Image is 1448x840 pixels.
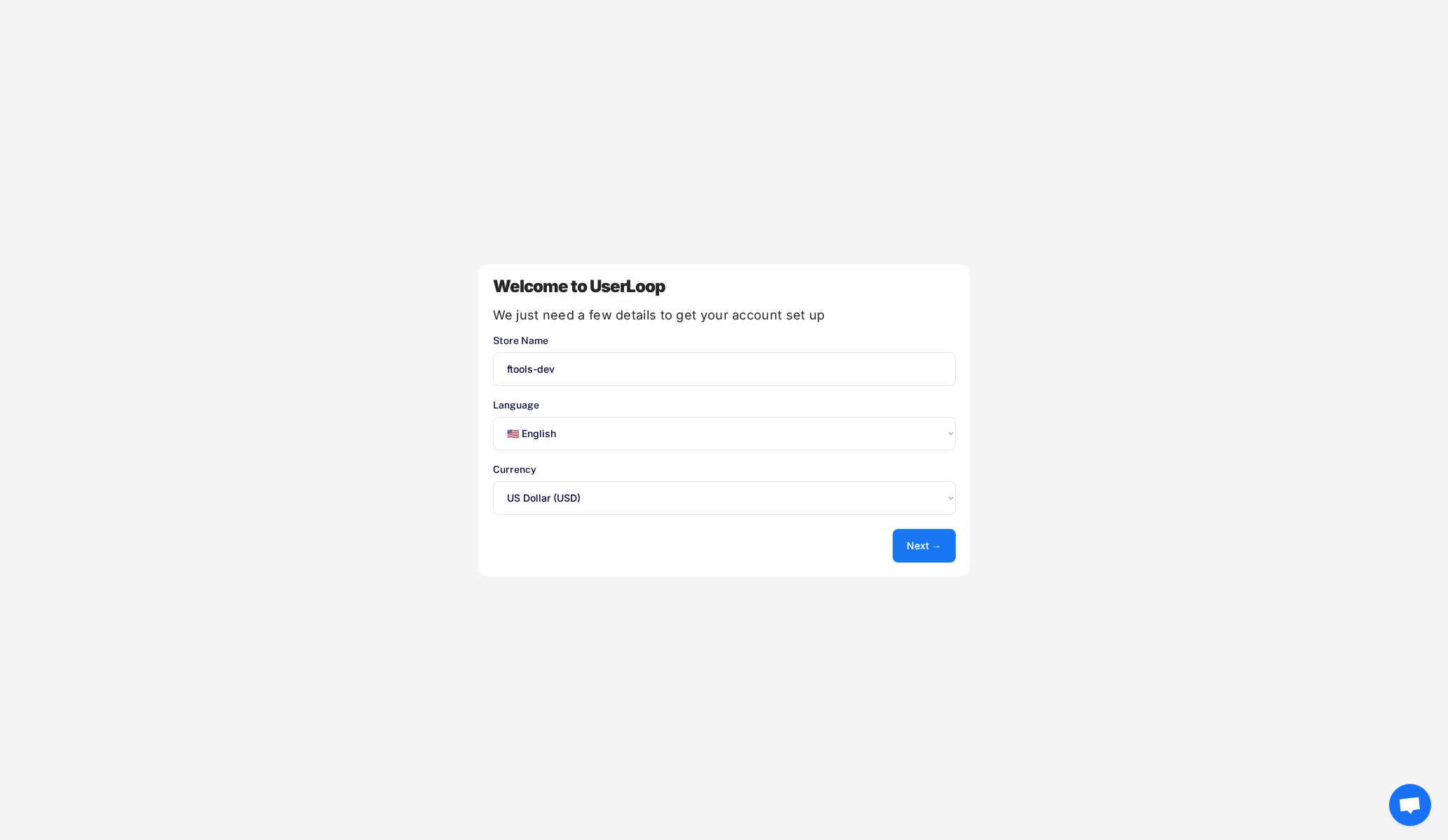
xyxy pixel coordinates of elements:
input: You store's name [493,352,956,386]
div: Language [493,400,956,410]
div: Store Name [493,336,956,345]
a: Open chat [1389,784,1431,826]
div: Currency [493,464,956,474]
div: Welcome to UserLoop [493,278,956,295]
div: We just need a few details to get your account set up [493,309,956,322]
button: Next → [893,529,956,563]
